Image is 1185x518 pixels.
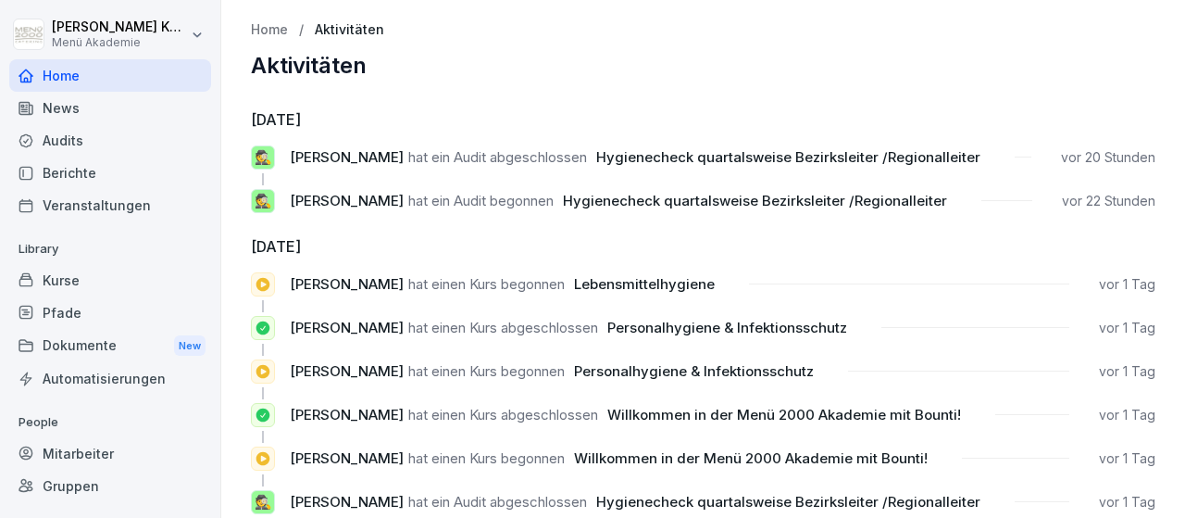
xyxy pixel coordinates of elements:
[9,362,211,395] a: Automatisierungen
[9,59,211,92] a: Home
[607,406,961,423] span: Willkommen in der Menü 2000 Akademie mit Bounti!
[290,406,404,423] span: [PERSON_NAME]
[574,449,928,467] span: Willkommen in der Menü 2000 Akademie mit Bounti!
[1061,148,1155,167] p: vor 20 Stunden
[1099,362,1155,381] p: vor 1 Tag
[251,235,1155,258] h6: [DATE]
[290,493,404,511] span: [PERSON_NAME]
[299,22,304,38] p: /
[290,319,404,336] span: [PERSON_NAME]
[255,191,272,212] p: 🕵️
[290,362,404,380] span: [PERSON_NAME]
[255,492,272,513] p: 🕵️
[9,92,211,124] a: News
[9,470,211,502] a: Gruppen
[251,53,1155,79] h2: Aktivitäten
[9,297,211,329] a: Pfade
[9,329,211,363] a: DokumenteNew
[9,157,211,189] a: Berichte
[255,147,272,169] p: 🕵️
[408,319,598,336] span: hat einen Kurs abgeschlossen
[9,264,211,297] a: Kurse
[596,493,980,511] span: Hygienecheck quartalsweise Bezirksleiter /Regionalleiter
[251,22,288,38] a: Home
[174,335,206,357] div: New
[408,493,587,511] span: hat ein Audit abgeschlossen
[574,275,715,293] span: Lebensmittelhygiene
[1099,406,1155,424] p: vor 1 Tag
[408,148,587,166] span: hat ein Audit abgeschlossen
[290,275,404,293] span: [PERSON_NAME]
[408,449,565,467] span: hat einen Kurs begonnen
[607,319,847,336] span: Personalhygiene & Infektionsschutz
[52,19,187,35] p: [PERSON_NAME] Knopf
[563,192,947,209] span: Hygienecheck quartalsweise Bezirksleiter /Regionalleiter
[408,192,554,209] span: hat ein Audit begonnen
[290,192,404,209] span: [PERSON_NAME]
[408,362,565,380] span: hat einen Kurs begonnen
[1099,449,1155,468] p: vor 1 Tag
[9,189,211,221] a: Veranstaltungen
[290,449,404,467] span: [PERSON_NAME]
[251,108,1155,131] h6: [DATE]
[574,362,814,380] span: Personalhygiene & Infektionsschutz
[1099,275,1155,294] p: vor 1 Tag
[408,406,598,423] span: hat einen Kurs abgeschlossen
[1062,192,1155,210] p: vor 22 Stunden
[9,329,211,363] div: Dokumente
[1099,319,1155,337] p: vor 1 Tag
[315,22,384,38] a: Aktivitäten
[1099,493,1155,512] p: vor 1 Tag
[9,234,211,264] p: Library
[290,148,404,166] span: [PERSON_NAME]
[408,275,565,293] span: hat einen Kurs begonnen
[52,36,187,49] p: Menü Akademie
[9,437,211,470] a: Mitarbeiter
[9,124,211,157] a: Audits
[596,148,980,166] span: Hygienecheck quartalsweise Bezirksleiter /Regionalleiter
[9,408,211,437] p: People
